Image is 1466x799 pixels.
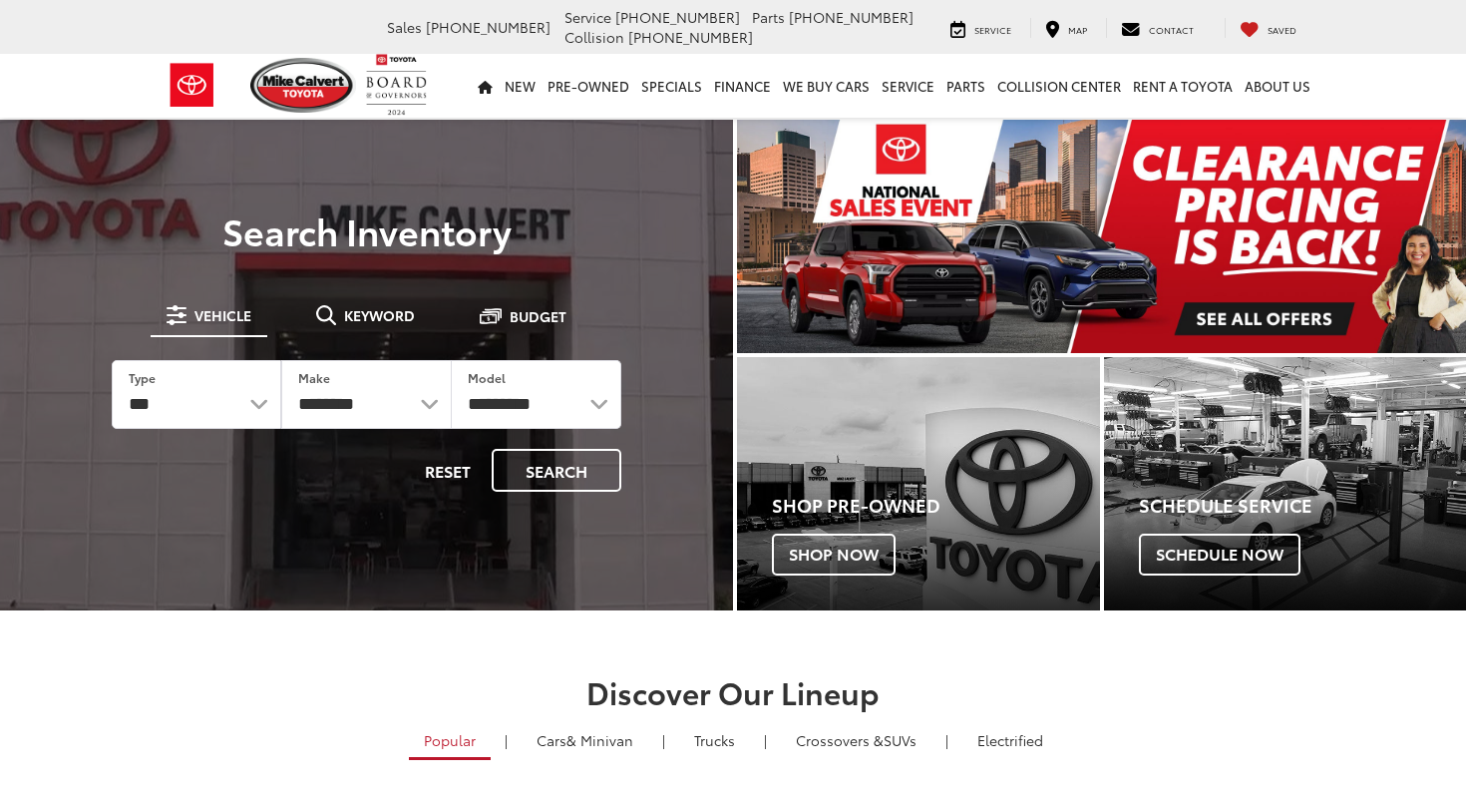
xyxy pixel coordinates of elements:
[737,357,1100,610] div: Toyota
[737,120,1466,353] section: Carousel section with vehicle pictures - may contain disclaimers.
[737,357,1100,610] a: Shop Pre-Owned Shop Now
[1149,23,1194,36] span: Contact
[409,723,491,760] a: Popular
[344,308,415,322] span: Keyword
[499,54,542,118] a: New
[566,730,633,750] span: & Minivan
[194,308,251,322] span: Vehicle
[974,23,1011,36] span: Service
[1106,18,1209,38] a: Contact
[635,54,708,118] a: Specials
[679,723,750,757] a: Trucks
[962,723,1058,757] a: Electrified
[1127,54,1239,118] a: Rent a Toyota
[1068,23,1087,36] span: Map
[615,7,740,27] span: [PHONE_NUMBER]
[472,54,499,118] a: Home
[796,730,884,750] span: Crossovers &
[935,18,1026,38] a: Service
[940,54,991,118] a: Parts
[408,449,488,492] button: Reset
[155,53,229,118] img: Toyota
[298,369,330,386] label: Make
[387,17,422,37] span: Sales
[564,7,611,27] span: Service
[991,54,1127,118] a: Collision Center
[876,54,940,118] a: Service
[250,58,356,113] img: Mike Calvert Toyota
[772,534,896,576] span: Shop Now
[564,27,624,47] span: Collision
[1030,18,1102,38] a: Map
[772,496,1100,516] h4: Shop Pre-Owned
[708,54,777,118] a: Finance
[1225,18,1311,38] a: My Saved Vehicles
[737,120,1466,353] div: carousel slide number 1 of 1
[737,120,1466,353] img: Clearance Pricing Is Back
[940,730,953,750] li: |
[510,309,566,323] span: Budget
[522,723,648,757] a: Cars
[1268,23,1296,36] span: Saved
[84,210,649,250] h3: Search Inventory
[777,54,876,118] a: WE BUY CARS
[1239,54,1316,118] a: About Us
[781,723,931,757] a: SUVs
[500,730,513,750] li: |
[1139,534,1300,576] span: Schedule Now
[752,7,785,27] span: Parts
[426,17,550,37] span: [PHONE_NUMBER]
[759,730,772,750] li: |
[542,54,635,118] a: Pre-Owned
[492,449,621,492] button: Search
[628,27,753,47] span: [PHONE_NUMBER]
[468,369,506,386] label: Model
[657,730,670,750] li: |
[789,7,914,27] span: [PHONE_NUMBER]
[129,369,156,386] label: Type
[30,675,1436,708] h2: Discover Our Lineup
